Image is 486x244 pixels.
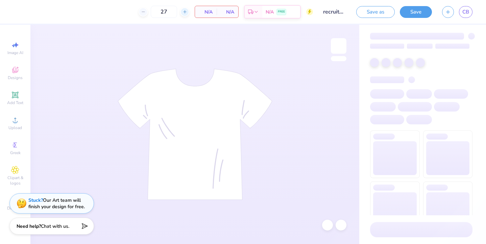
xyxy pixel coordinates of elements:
span: Chat with us. [41,223,69,229]
span: N/A [221,8,234,16]
span: Add Text [7,100,23,105]
button: Save [400,6,432,18]
input: – – [151,6,177,18]
span: Greek [10,150,21,155]
span: Designs [8,75,23,80]
span: N/A [199,8,213,16]
span: Clipart & logos [3,175,27,186]
strong: Need help? [17,223,41,229]
span: Upload [8,125,22,130]
input: Untitled Design [318,5,351,19]
span: Decorate [7,205,23,211]
div: Our Art team will finish your design for free. [28,197,85,210]
span: N/A [266,8,274,16]
span: FREE [278,9,285,14]
span: Image AI [7,50,23,55]
img: tee-skeleton.svg [118,69,272,200]
strong: Stuck? [28,197,43,203]
a: CB [459,6,472,18]
button: Save as [356,6,395,18]
span: CB [462,8,469,16]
